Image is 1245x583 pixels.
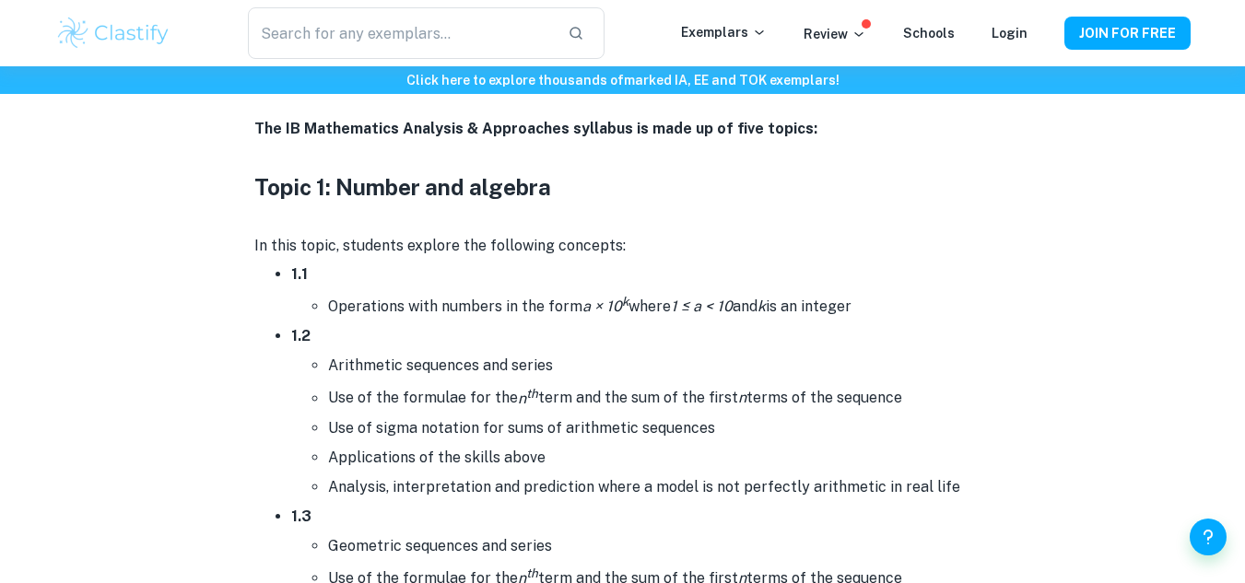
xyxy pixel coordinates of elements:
[254,232,992,260] p: In this topic, students explore the following concepts:
[903,26,955,41] a: Schools
[758,297,766,315] i: k
[254,174,551,200] strong: Topic 1: Number and algebra
[671,297,733,315] i: 1 ≤ a < 10
[328,380,992,413] li: Use of the formulae for the term and the sum of the first terms of the sequence
[526,385,538,400] sup: th
[804,24,866,44] p: Review
[526,566,538,580] sup: th
[738,390,746,407] i: n
[291,265,308,283] strong: 1.1
[328,414,992,443] li: Use of sigma notation for sums of arithmetic sequences
[681,22,767,42] p: Exemplars
[4,70,1241,90] h6: Click here to explore thousands of marked IA, EE and TOK exemplars !
[254,120,817,137] strong: The IB Mathematics Analysis & Approaches syllabus is made up of five topics:
[55,15,172,52] img: Clastify logo
[328,472,992,502] li: Analysis, interpretation and prediction where a model is not perfectly arithmetic in real life
[291,327,311,344] strong: 1.2
[582,297,628,315] i: a × 10
[328,289,992,321] li: Operations with numbers in the form where and is an integer
[992,26,1028,41] a: Login
[622,294,628,309] sup: k
[291,507,311,525] strong: 1.3
[328,443,992,472] li: Applications of the skills above
[328,531,992,561] li: Geometric sequences and series
[248,7,552,59] input: Search for any exemplars...
[328,351,992,380] li: Arithmetic sequences and series
[1064,17,1191,50] button: JOIN FOR FREE
[1190,519,1227,555] button: Help and Feedback
[518,390,538,407] i: n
